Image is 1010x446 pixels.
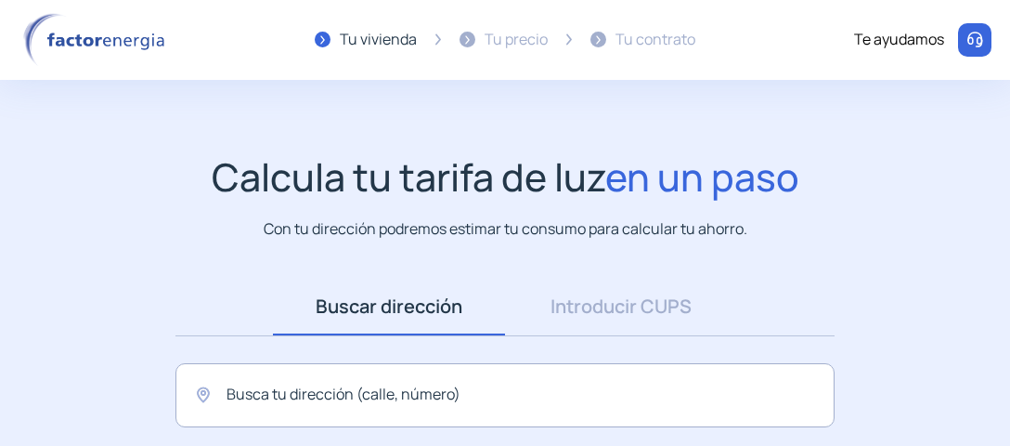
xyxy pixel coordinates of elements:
[485,28,548,52] div: Tu precio
[264,217,747,241] p: Con tu dirección podremos estimar tu consumo para calcular tu ahorro.
[340,28,417,52] div: Tu vivienda
[605,151,799,203] span: en un paso
[212,154,799,200] h1: Calcula tu tarifa de luz
[965,31,984,49] img: llamar
[505,278,737,335] a: Introducir CUPS
[615,28,695,52] div: Tu contrato
[273,278,505,335] a: Buscar dirección
[854,28,944,52] div: Te ayudamos
[19,13,176,67] img: logo factor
